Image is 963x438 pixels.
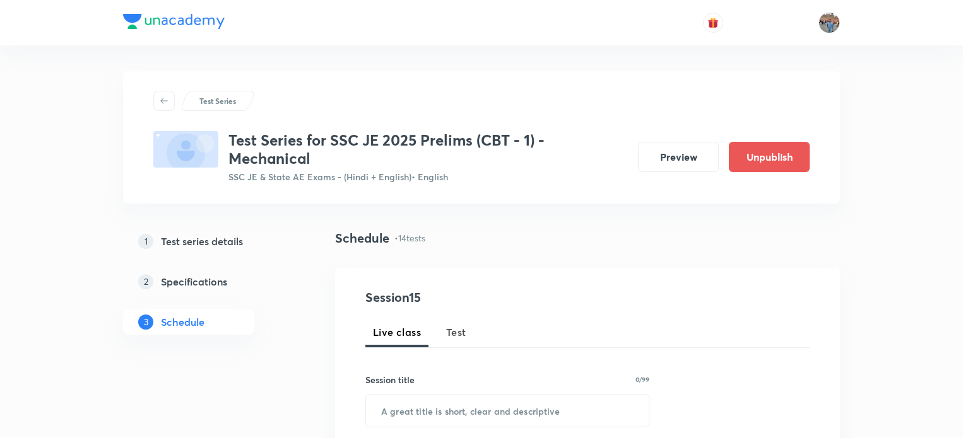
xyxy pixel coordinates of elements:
[703,13,723,33] button: avatar
[335,229,389,248] h4: Schedule
[228,170,628,183] p: SSC JE & State AE Exams - (Hindi + English) • English
[123,269,295,294] a: 2Specifications
[707,17,719,28] img: avatar
[153,131,218,168] img: fallback-thumbnail.png
[365,288,596,307] h4: Session 15
[228,131,628,168] h3: Test Series for SSC JE 2025 Prelims (CBT - 1) - Mechanical
[818,12,840,33] img: Gangesh Yadav
[123,229,295,254] a: 1Test series details
[366,395,649,427] input: A great title is short, clear and descriptive
[446,325,466,340] span: Test
[161,314,204,330] h5: Schedule
[123,14,225,32] a: Company Logo
[138,314,153,330] p: 3
[161,274,227,289] h5: Specifications
[373,325,421,340] span: Live class
[394,231,425,245] p: • 14 tests
[138,274,153,289] p: 2
[138,234,153,249] p: 1
[635,376,649,383] p: 0/99
[729,142,810,172] button: Unpublish
[365,373,415,386] h6: Session title
[123,14,225,29] img: Company Logo
[161,234,243,249] h5: Test series details
[638,142,719,172] button: Preview
[199,95,236,107] p: Test Series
